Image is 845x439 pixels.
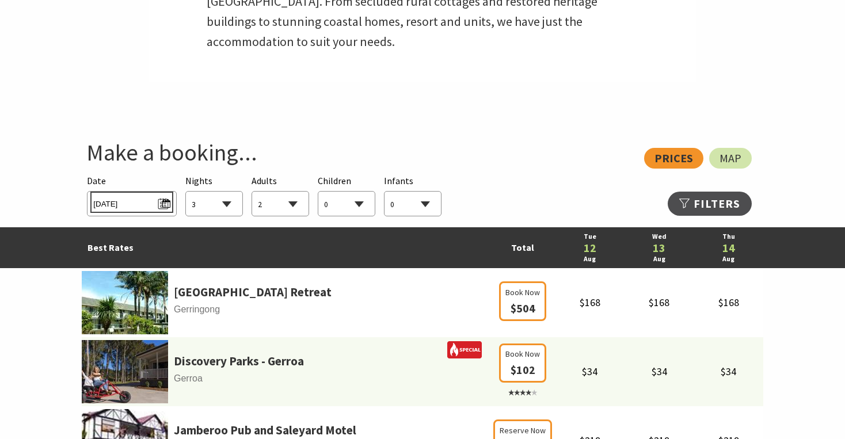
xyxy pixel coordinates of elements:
a: 12 [561,242,619,254]
div: Choose a number of nights [185,174,243,217]
a: Aug [699,254,758,265]
td: Total [490,227,555,268]
a: Discovery Parks - Gerroa [174,352,304,371]
span: $34 [582,365,597,378]
span: Date [87,175,106,186]
a: Aug [561,254,619,265]
span: Adults [252,175,277,186]
span: Map [720,154,741,163]
a: Book Now $504 [499,303,546,315]
span: Infants [384,175,413,186]
span: $168 [580,296,600,309]
span: Reserve Now [500,424,546,437]
span: [DATE] [93,194,170,210]
a: Wed [630,231,688,242]
span: Nights [185,174,212,189]
span: Children [318,175,351,186]
span: $504 [511,301,535,315]
span: Gerringong [82,302,490,317]
span: Book Now [505,348,540,360]
span: $102 [511,362,535,377]
a: Aug [630,254,688,265]
td: Best Rates [82,227,490,268]
span: $168 [649,296,669,309]
span: $34 [652,365,667,378]
a: Tue [561,231,619,242]
a: [GEOGRAPHIC_DATA] Retreat [174,283,332,302]
a: 14 [699,242,758,254]
span: Gerroa [82,371,490,386]
img: parkridgea.jpg [82,271,168,334]
a: Book Now $102 [499,365,546,398]
div: Please choose your desired arrival date [87,174,176,217]
span: Book Now [505,286,540,299]
span: $168 [718,296,739,309]
a: 13 [630,242,688,254]
img: 341233-primary-1e441c39-47ed-43bc-a084-13db65cabecb.jpg [82,340,168,403]
a: Map [709,148,752,169]
span: $34 [721,365,736,378]
a: Thu [699,231,758,242]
